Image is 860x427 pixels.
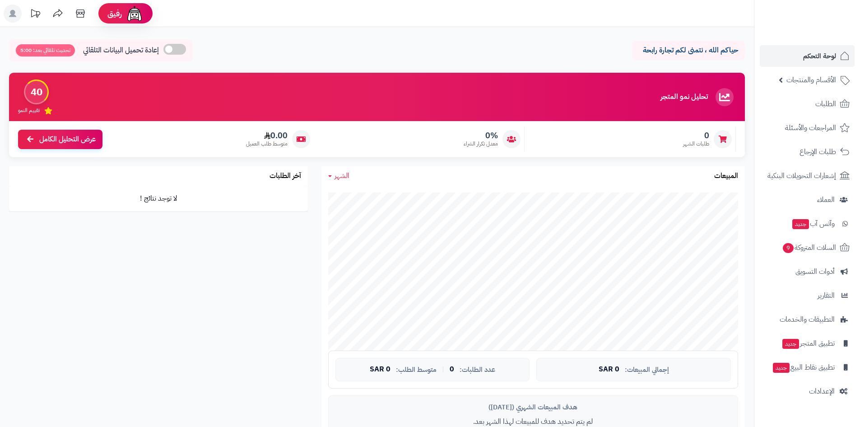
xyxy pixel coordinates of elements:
a: تطبيق نقاط البيعجديد [760,357,855,378]
span: الإعدادات [809,385,835,398]
a: عرض التحليل الكامل [18,130,102,149]
a: العملاء [760,189,855,211]
td: لا توجد نتائج ! [9,186,308,211]
span: 9 [783,243,794,253]
span: 0 [450,366,454,374]
a: التقارير [760,285,855,306]
span: وآتس آب [791,217,835,230]
span: التطبيقات والخدمات [780,313,835,326]
span: طلبات الإرجاع [800,145,836,158]
span: جديد [773,363,790,373]
a: إشعارات التحويلات البنكية [760,165,855,187]
span: إعادة تحميل البيانات التلقائي [83,45,159,56]
div: هدف المبيعات الشهري ([DATE]) [335,403,731,412]
span: 0 SAR [370,366,390,374]
span: 0 SAR [599,366,619,374]
a: تطبيق المتجرجديد [760,333,855,354]
h3: المبيعات [714,172,738,180]
span: تحديث تلقائي بعد: 5:00 [16,44,75,56]
span: معدل تكرار الشراء [464,140,498,148]
a: لوحة التحكم [760,45,855,67]
span: 0% [464,131,498,141]
span: السلات المتروكة [782,241,836,254]
h3: آخر الطلبات [270,172,301,180]
span: لوحة التحكم [803,50,836,62]
a: الطلبات [760,93,855,115]
a: المراجعات والأسئلة [760,117,855,139]
span: الأقسام والمنتجات [786,74,836,86]
span: الطلبات [815,98,836,110]
span: عدد الطلبات: [460,366,495,374]
span: متوسط الطلب: [396,366,437,374]
span: جديد [782,339,799,349]
span: جديد [792,219,809,229]
span: متوسط طلب العميل [246,140,288,148]
span: إشعارات التحويلات البنكية [767,169,836,182]
a: تحديثات المنصة [24,5,46,25]
a: وآتس آبجديد [760,213,855,235]
a: أدوات التسويق [760,261,855,282]
span: تطبيق المتجر [781,337,835,350]
a: التطبيقات والخدمات [760,309,855,330]
a: طلبات الإرجاع [760,141,855,163]
span: عرض التحليل الكامل [39,134,96,145]
span: طلبات الشهر [683,140,709,148]
span: رفيق [107,8,122,19]
a: الشهر [328,171,349,181]
a: الإعدادات [760,380,855,402]
span: المراجعات والأسئلة [785,122,836,134]
span: إجمالي المبيعات: [625,366,669,374]
span: 0 [683,131,709,141]
span: الشهر [335,170,349,181]
span: | [442,366,444,373]
p: لم يتم تحديد هدف للمبيعات لهذا الشهر بعد. [335,417,731,427]
p: حياكم الله ، نتمنى لكم تجارة رابحة [639,45,738,56]
h3: تحليل نمو المتجر [660,93,708,101]
span: العملاء [817,193,835,206]
span: تطبيق نقاط البيع [772,361,835,374]
a: السلات المتروكة9 [760,237,855,258]
img: ai-face.png [126,5,144,23]
span: التقارير [818,289,835,302]
span: أدوات التسويق [795,265,835,278]
span: 0.00 [246,131,288,141]
span: تقييم النمو [18,107,40,114]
